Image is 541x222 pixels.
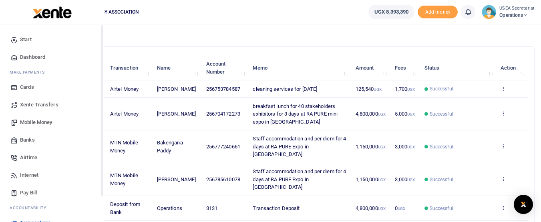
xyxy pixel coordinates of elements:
small: UGX [378,145,386,149]
small: UGX [407,178,415,182]
span: MTN Mobile Money [110,140,138,154]
small: UGX [407,145,415,149]
span: Add money [418,6,458,19]
span: 256753784587 [206,86,240,92]
span: Banks [20,136,35,144]
span: Airtime [20,154,37,162]
span: 1,700 [395,86,415,92]
span: [PERSON_NAME] [157,86,196,92]
span: 256785610078 [206,176,240,182]
a: logo-small logo-large logo-large [32,9,72,15]
span: 5,000 [395,111,415,117]
span: 4,800,000 [356,111,386,117]
span: [PERSON_NAME] [157,176,196,182]
span: [PERSON_NAME] [157,111,196,117]
span: Cards [20,83,34,91]
span: Internet [20,171,38,179]
span: Xente Transfers [20,101,58,109]
th: Account Number: activate to sort column ascending [201,56,248,80]
span: Transaction Deposit [253,205,300,211]
th: Name: activate to sort column ascending [153,56,202,80]
span: ake Payments [14,69,45,75]
a: Airtime [6,149,97,166]
span: Airtel Money [110,111,139,117]
span: breakfast lunch for 40 stakeholders exhibitors for 3 days at RA PURE mini expo in [GEOGRAPHIC_DATA] [253,103,338,125]
span: 1,150,000 [356,176,386,182]
span: Pay Bill [20,189,37,197]
a: Xente Transfers [6,96,97,114]
span: 256777240661 [206,144,240,150]
span: 1,150,000 [356,144,386,150]
a: Start [6,31,97,48]
a: Banks [6,131,97,149]
li: Toup your wallet [418,6,458,19]
span: 0 [395,205,405,211]
span: UGX 8,393,390 [374,8,408,16]
span: Bakengana Paddy [157,140,183,154]
a: UGX 8,393,390 [368,5,414,19]
span: countability [16,205,46,211]
span: Staff accommodation and per diem for 4 days at RA PURE Expo in [GEOGRAPHIC_DATA] [253,168,346,190]
th: Amount: activate to sort column ascending [351,56,390,80]
th: Transaction: activate to sort column ascending [106,56,153,80]
small: UGX [378,206,386,211]
a: Dashboard [6,48,97,66]
div: Open Intercom Messenger [514,195,533,214]
span: MTN Mobile Money [110,172,138,186]
a: Pay Bill [6,184,97,202]
small: UGX [374,87,381,92]
li: Ac [6,202,97,214]
span: 256704172273 [206,111,240,117]
li: M [6,66,97,78]
span: Operations [499,12,535,19]
small: UGX [407,87,415,92]
span: cleaning services for [DATE] [253,86,317,92]
img: logo-large [33,6,72,18]
span: Deposit from Bank [110,201,140,215]
a: Cards [6,78,97,96]
span: Successful [430,176,453,183]
span: Mobile Money [20,118,52,126]
small: UGX [378,112,386,116]
a: profile-user USEA Secretariat Operations [482,5,535,19]
small: UGX [378,178,386,182]
small: USEA Secretariat [499,5,535,12]
span: 4,800,000 [356,205,386,211]
span: Start [20,36,32,44]
span: Successful [430,205,453,212]
span: Airtel Money [110,86,139,92]
span: 3,000 [395,144,415,150]
a: Internet [6,166,97,184]
small: UGX [407,112,415,116]
th: Status: activate to sort column ascending [420,56,496,80]
img: profile-user [482,5,496,19]
span: 3,000 [395,176,415,182]
span: Successful [430,143,453,150]
a: Mobile Money [6,114,97,131]
span: Operations [157,205,182,211]
span: Dashboard [20,53,45,61]
span: 3131 [206,205,217,211]
th: Action: activate to sort column ascending [496,56,528,80]
small: UGX [398,206,405,211]
th: Memo: activate to sort column ascending [248,56,351,80]
span: Staff accommodation and per diem for 4 days at RA PURE Expo in [GEOGRAPHIC_DATA] [253,136,346,157]
span: 125,540 [356,86,382,92]
li: Wallet ballance [365,5,418,19]
span: Successful [430,110,453,118]
a: Add money [418,8,458,14]
span: Successful [430,85,453,92]
th: Fees: activate to sort column ascending [390,56,420,80]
